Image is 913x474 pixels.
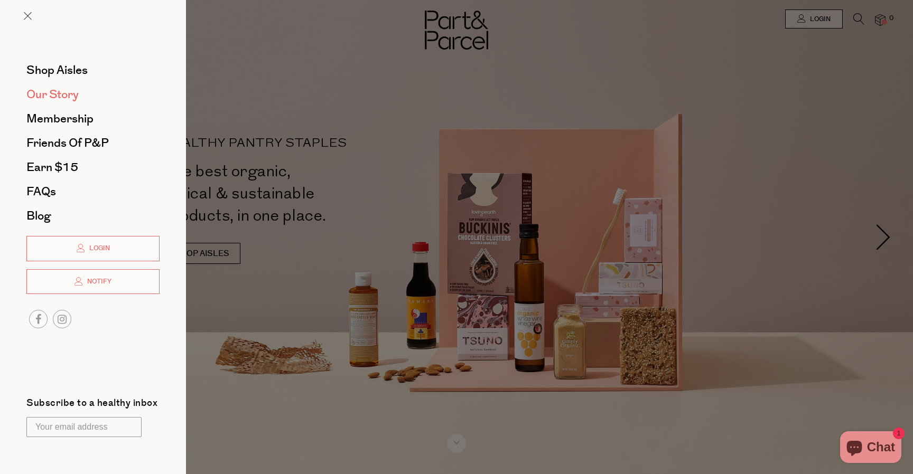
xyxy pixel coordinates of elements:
a: Friends of P&P [26,137,160,149]
a: Membership [26,113,160,125]
a: Our Story [26,89,160,100]
span: Our Story [26,86,79,103]
input: Your email address [26,417,142,437]
inbox-online-store-chat: Shopify online store chat [837,431,905,466]
a: Shop Aisles [26,64,160,76]
a: Notify [26,269,160,295]
span: Earn $15 [26,159,78,176]
label: Subscribe to a healthy inbox [26,399,157,412]
span: Blog [26,207,51,224]
span: Shop Aisles [26,62,88,79]
span: Friends of P&P [26,135,109,151]
a: Blog [26,210,160,222]
a: Login [26,236,160,261]
span: Login [87,244,110,253]
a: Earn $15 [26,162,160,173]
a: FAQs [26,186,160,197]
span: Membership [26,110,94,127]
span: Notify [85,277,111,286]
span: FAQs [26,183,56,200]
